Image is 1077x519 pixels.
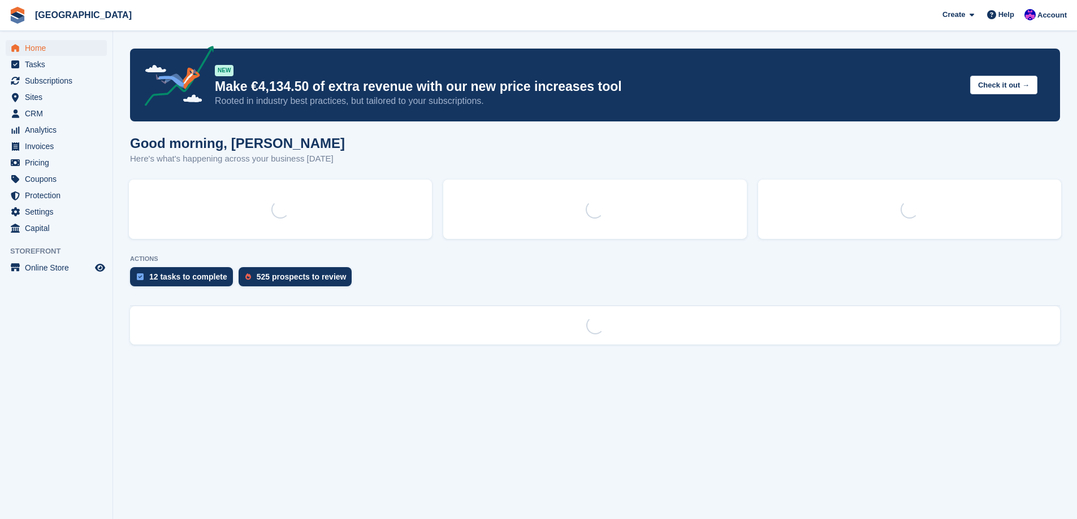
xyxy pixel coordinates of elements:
[137,273,144,280] img: task-75834270c22a3079a89374b754ae025e5fb1db73e45f91037f5363f120a921f8.svg
[130,267,239,292] a: 12 tasks to complete
[6,204,107,220] a: menu
[215,78,961,95] p: Make €4,134.50 of extra revenue with our new price increases tool
[31,6,136,24] a: [GEOGRAPHIC_DATA]
[130,255,1060,263] p: ACTIONS
[130,136,345,151] h1: Good morning, [PERSON_NAME]
[149,272,227,281] div: 12 tasks to complete
[6,89,107,105] a: menu
[942,9,965,20] span: Create
[239,267,358,292] a: 525 prospects to review
[6,106,107,121] a: menu
[130,152,345,165] p: Here's what's happening across your business [DATE]
[257,272,347,281] div: 525 prospects to review
[10,246,113,257] span: Storefront
[25,220,93,236] span: Capital
[215,95,961,107] p: Rooted in industry best practices, but tailored to your subscriptions.
[998,9,1014,20] span: Help
[25,155,93,171] span: Pricing
[6,171,107,187] a: menu
[1037,10,1067,21] span: Account
[25,89,93,105] span: Sites
[25,106,93,121] span: CRM
[25,40,93,56] span: Home
[1024,9,1036,20] img: Ivan Gačić
[25,138,93,154] span: Invoices
[6,122,107,138] a: menu
[25,73,93,89] span: Subscriptions
[970,76,1037,94] button: Check it out →
[25,204,93,220] span: Settings
[25,122,93,138] span: Analytics
[135,46,214,110] img: price-adjustments-announcement-icon-8257ccfd72463d97f412b2fc003d46551f7dbcb40ab6d574587a9cd5c0d94...
[25,56,93,72] span: Tasks
[25,187,93,203] span: Protection
[6,56,107,72] a: menu
[215,65,233,76] div: NEW
[6,40,107,56] a: menu
[93,261,107,274] a: Preview store
[6,138,107,154] a: menu
[6,73,107,89] a: menu
[6,155,107,171] a: menu
[25,171,93,187] span: Coupons
[9,7,26,24] img: stora-icon-8386f47178a22dfd0bd8f6a31ec36ba5ce8667c1dd55bd0f319d3a0aa187defe.svg
[245,273,251,280] img: prospect-51fa495bee0391a8d652442698ab0144808aea92771e9ea1ae160a38d050c398.svg
[6,187,107,203] a: menu
[25,260,93,276] span: Online Store
[6,260,107,276] a: menu
[6,220,107,236] a: menu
